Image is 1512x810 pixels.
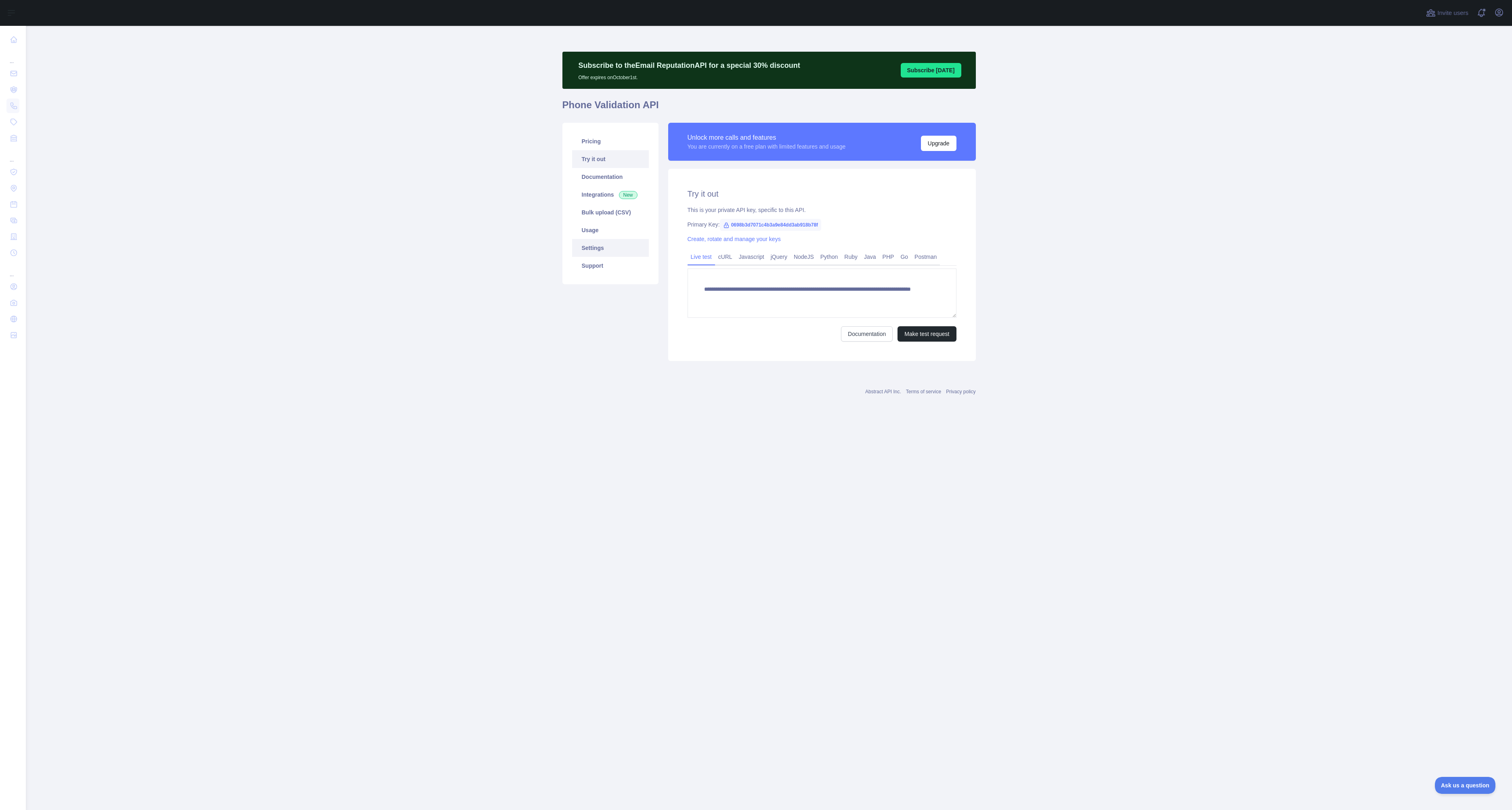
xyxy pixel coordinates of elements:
a: Integrations New [572,186,649,204]
span: New [619,191,638,199]
a: Support [572,257,649,275]
iframe: Toggle Customer Support [1435,777,1496,794]
h2: Try it out [688,188,956,199]
p: Offer expires on October 1st. [579,71,800,81]
button: Subscribe [DATE] [901,63,961,78]
a: Postman [911,250,940,263]
a: Abstract API Inc. [865,389,901,395]
a: jQuery [768,250,791,263]
button: Make test request [898,326,956,342]
p: Subscribe to the Email Reputation API for a special 30 % discount [579,60,800,71]
a: Create, rotate and manage your keys [688,236,781,242]
div: ... [6,147,19,163]
div: ... [6,48,19,65]
a: Documentation [572,168,649,186]
a: Usage [572,221,649,239]
a: Documentation [841,326,893,342]
div: ... [6,262,19,278]
a: Go [897,250,911,263]
h1: Phone Validation API [562,99,976,118]
a: Privacy policy [946,389,975,395]
a: Java [861,250,879,263]
a: Live test [688,250,715,263]
a: Try it out [572,150,649,168]
a: cURL [715,250,736,263]
a: Settings [572,239,649,257]
div: Unlock more calls and features [688,133,846,143]
span: 0698b3d7071c4b3a9e84dd3ab918b78f [720,219,821,231]
a: PHP [879,250,898,263]
button: Invite users [1424,6,1470,19]
a: Ruby [841,250,861,263]
a: Bulk upload (CSV) [572,204,649,221]
button: Upgrade [921,136,956,151]
span: Invite users [1437,8,1468,18]
a: Terms of service [906,389,941,395]
a: Python [817,250,841,263]
div: This is your private API key, specific to this API. [688,206,956,214]
div: You are currently on a free plan with limited features and usage [688,143,846,151]
a: Javascript [736,250,768,263]
div: Primary Key: [688,220,956,229]
a: NodeJS [791,250,817,263]
a: Pricing [572,132,649,150]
